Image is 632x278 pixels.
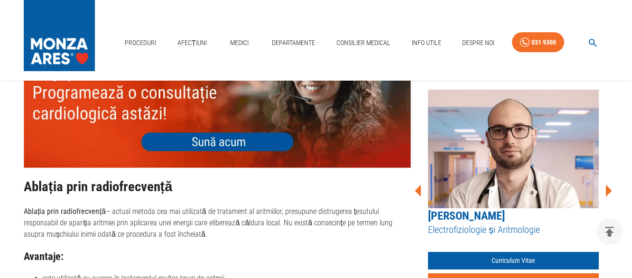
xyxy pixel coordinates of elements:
a: Despre Noi [458,33,498,53]
a: [PERSON_NAME] [428,209,505,222]
p: – actual metoda cea mai utilizată de tratament al aritmiilor, presupune distrugerea țesutului res... [24,206,411,240]
a: Curriculum Vitae [428,252,599,269]
h3: Avantaje: [24,250,411,262]
a: Consilier Medical [333,33,394,53]
h2: Ablația prin radiofrecvență [24,179,411,195]
a: Departamente [268,33,319,53]
a: 031 9300 [512,32,564,53]
div: 031 9300 [531,37,556,48]
a: Info Utile [408,33,445,53]
a: Medici [224,33,254,53]
button: delete [596,219,623,245]
a: Proceduri [121,33,160,53]
img: Banner informativ [24,13,411,168]
strong: Ablația prin radiofrecvență [24,207,106,216]
a: Afecțiuni [174,33,211,53]
h5: Electrofiziologie și Aritmologie [428,223,599,236]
